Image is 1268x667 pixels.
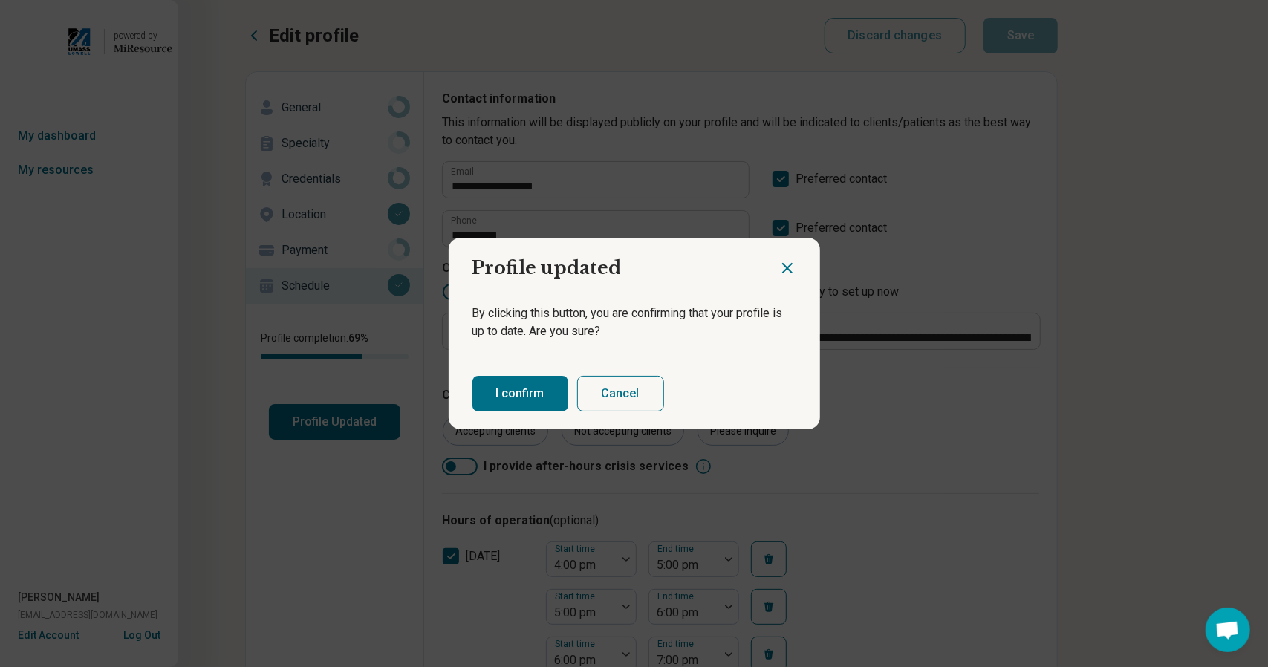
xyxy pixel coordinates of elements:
[472,376,568,411] button: I confirm
[1206,608,1250,652] a: Open chat
[577,376,664,411] button: Cancel
[472,305,796,340] p: By clicking this button, you are confirming that your profile is up to date. Are you sure?
[778,259,796,277] button: Close dialog
[449,238,778,287] h2: Profile updated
